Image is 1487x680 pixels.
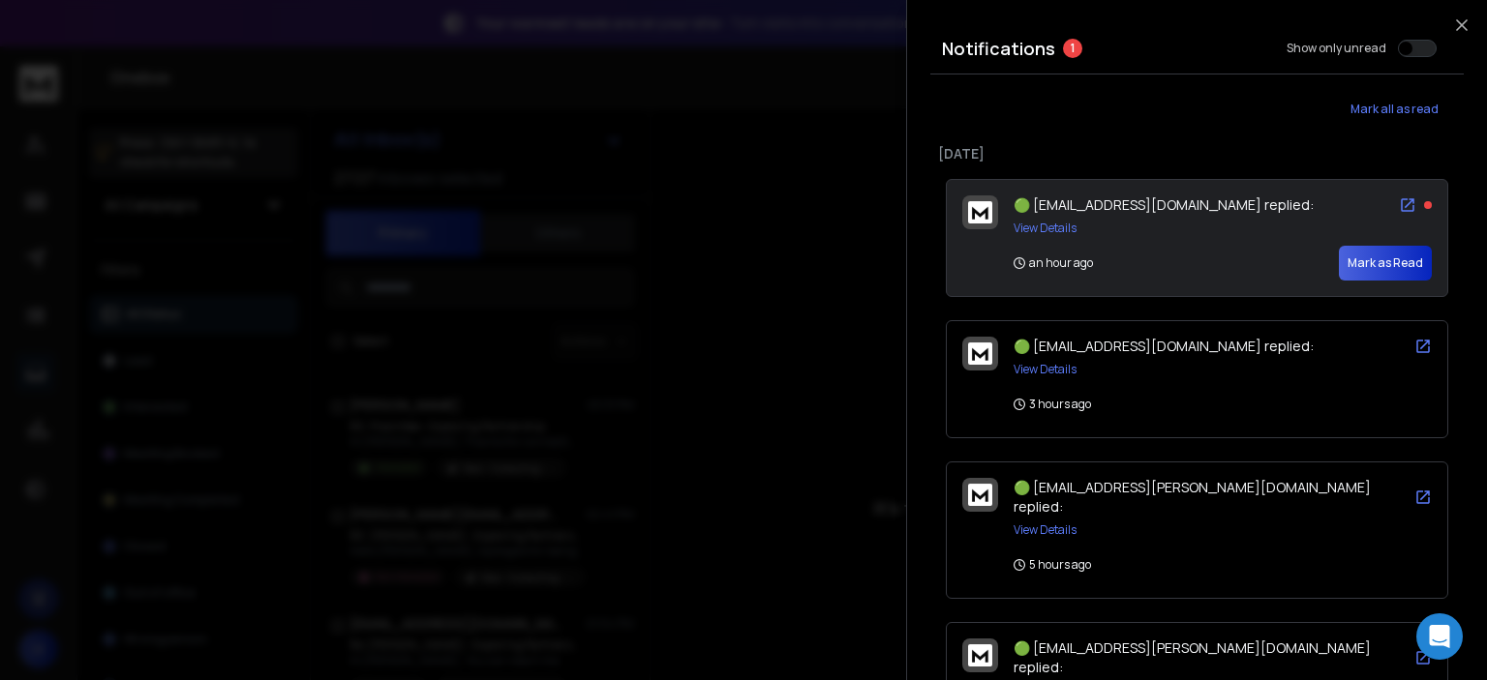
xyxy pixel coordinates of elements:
[1014,362,1077,377] button: View Details
[938,144,1456,163] p: [DATE]
[1339,246,1432,281] button: Mark as Read
[968,342,992,365] img: logo
[1324,90,1464,129] button: Mark all as read
[1014,221,1077,236] button: View Details
[1416,613,1463,660] div: Open Intercom Messenger
[1014,195,1314,214] span: 🟢 [EMAIL_ADDRESS][DOMAIN_NAME] replied:
[1014,397,1091,412] p: 3 hours ago
[1014,255,1093,271] p: an hour ago
[1014,478,1371,516] span: 🟢 [EMAIL_ADDRESS][PERSON_NAME][DOMAIN_NAME] replied:
[1063,39,1082,58] span: 1
[1350,102,1439,117] span: Mark all as read
[942,35,1055,62] h3: Notifications
[1287,41,1386,56] label: Show only unread
[1014,638,1371,676] span: 🟢 [EMAIL_ADDRESS][PERSON_NAME][DOMAIN_NAME] replied:
[968,644,992,666] img: logo
[1014,337,1314,355] span: 🟢 [EMAIL_ADDRESS][DOMAIN_NAME] replied:
[1014,557,1091,573] p: 5 hours ago
[968,201,992,223] img: logo
[968,484,992,506] img: logo
[1014,522,1077,538] button: View Details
